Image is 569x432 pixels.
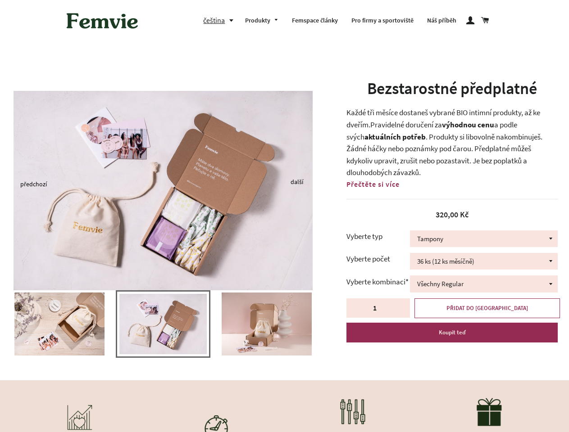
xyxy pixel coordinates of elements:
[420,9,463,32] a: Náš příběh
[346,77,558,100] h1: Bezstarostné předplatné
[346,107,558,178] p: Každé tři měsíce dostaneš vybrané BIO intimní produkty, až ke dveřím. Produkty si libovolně nakom...
[346,276,410,288] label: Vyberte kombinaci*
[345,9,420,32] a: Pro firmy a sportoviště
[346,253,410,265] label: Vyberte počet
[414,298,560,318] button: PŘIDAT DO [GEOGRAPHIC_DATA]
[370,120,442,130] span: Pravidelné doručení za
[446,304,528,312] span: PŘIDAT DO [GEOGRAPHIC_DATA]
[20,184,25,186] button: Previous
[62,7,143,35] img: Femvie
[346,230,410,243] label: Vyberte typ
[346,180,400,189] span: Přečtěte si více
[364,132,426,142] b: aktuálních potřeb
[285,9,345,32] a: Femspace články
[436,209,469,220] span: 320,00 Kč
[346,323,558,342] button: Koupit teď
[222,292,312,355] img: TER07022_nahled_8cbbf038-df9d-495c-8a81-dc3926471646_400x.jpg
[203,14,238,27] button: čeština
[238,9,285,32] a: Produkty
[14,292,105,355] img: TER07046_nahled_e819ef39-4be1-4e26-87ba-be875aeae645_400x.jpg
[14,91,313,290] img: TER06153_nahled_55e4d994-aa26-4205-95cb-2843203b3a89_800x.jpg
[119,294,207,354] img: TER06153_nahled_55e4d994-aa26-4205-95cb-2843203b3a89_400x.jpg
[442,120,494,130] b: výhodnou cenu
[346,120,517,142] span: a podle svých
[426,132,428,142] span: .
[291,182,295,184] button: Next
